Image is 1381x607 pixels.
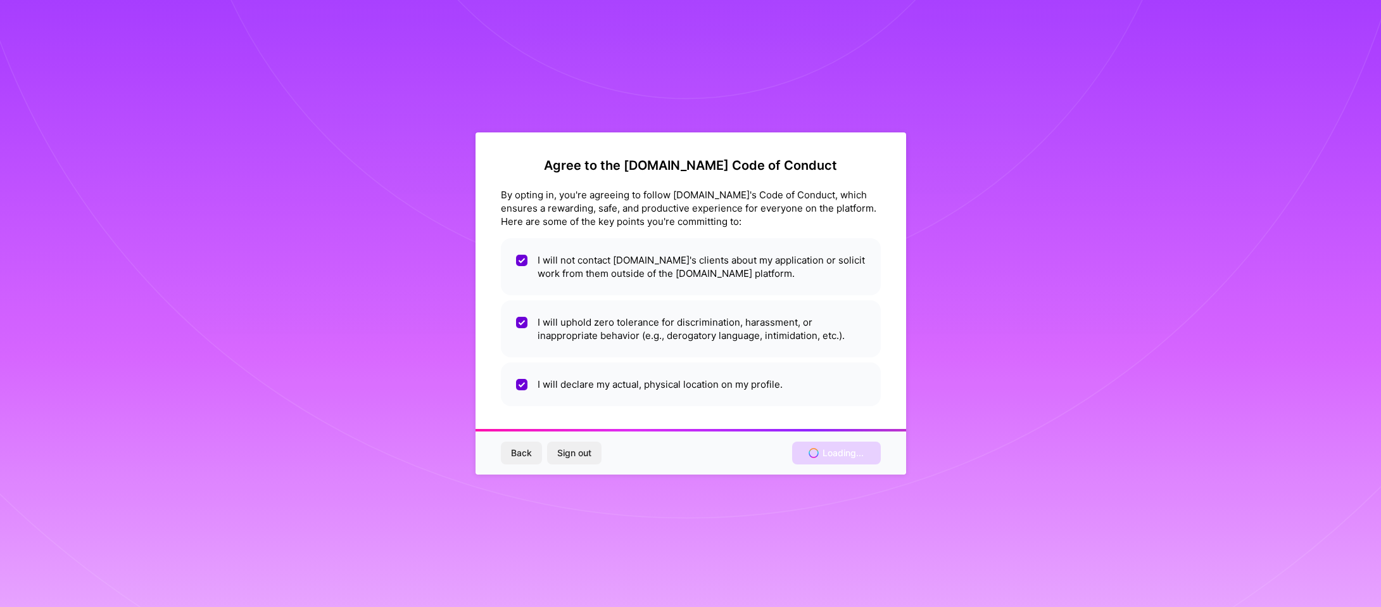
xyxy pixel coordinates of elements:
span: Sign out [557,447,591,459]
li: I will uphold zero tolerance for discrimination, harassment, or inappropriate behavior (e.g., der... [501,300,881,357]
button: Sign out [547,442,602,464]
button: Back [501,442,542,464]
li: I will not contact [DOMAIN_NAME]'s clients about my application or solicit work from them outside... [501,238,881,295]
div: By opting in, you're agreeing to follow [DOMAIN_NAME]'s Code of Conduct, which ensures a rewardin... [501,188,881,228]
span: Back [511,447,532,459]
li: I will declare my actual, physical location on my profile. [501,362,881,406]
h2: Agree to the [DOMAIN_NAME] Code of Conduct [501,158,881,173]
